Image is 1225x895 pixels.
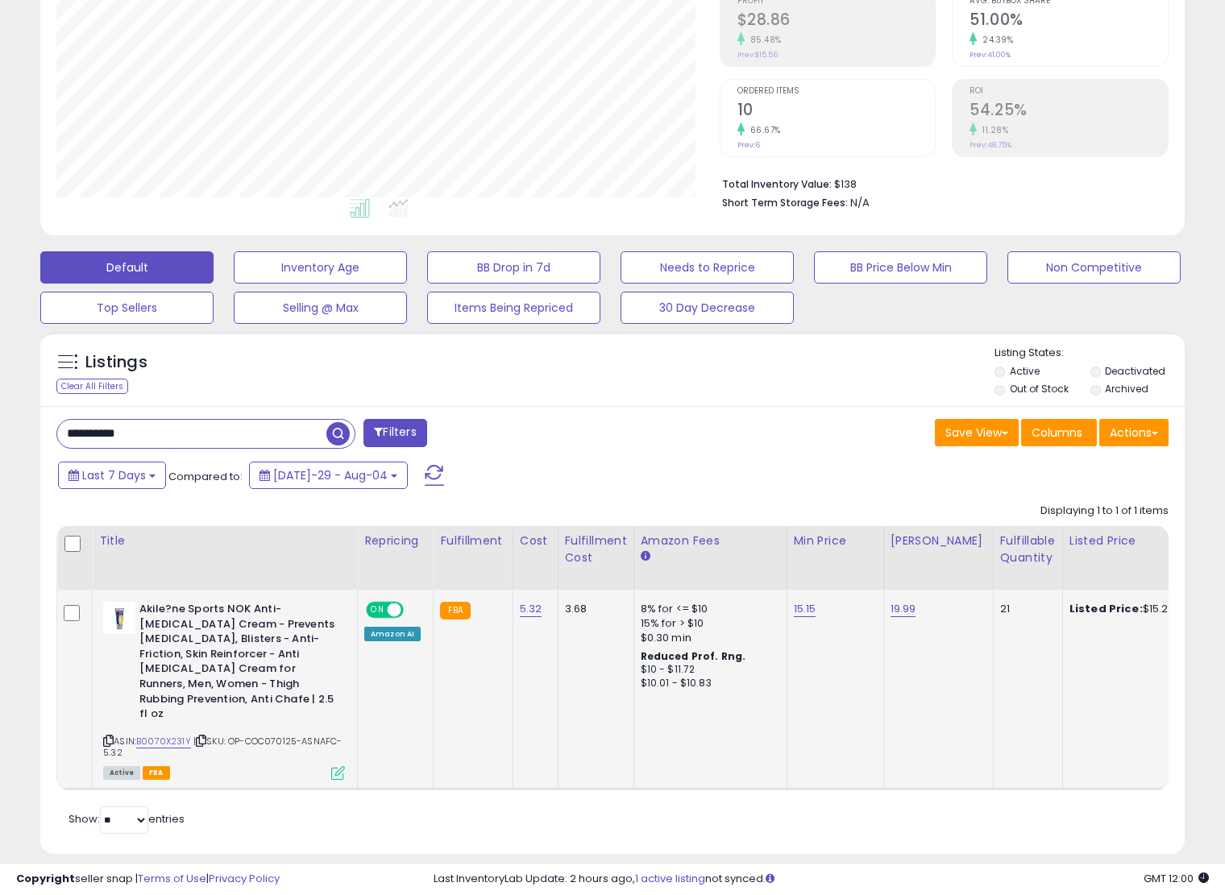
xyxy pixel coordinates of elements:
[427,251,600,284] button: BB Drop in 7d
[1040,503,1169,519] div: Displaying 1 to 1 of 1 items
[103,735,343,759] span: | SKU: OP-COC070125-ASNAFC-5.32
[621,251,794,284] button: Needs to Reprice
[794,532,877,549] div: Min Price
[995,346,1185,361] p: Listing States:
[58,462,166,489] button: Last 7 Days
[970,140,1011,150] small: Prev: 48.75%
[1032,425,1082,441] span: Columns
[970,10,1168,32] h2: 51.00%
[814,251,987,284] button: BB Price Below Min
[850,195,870,210] span: N/A
[401,603,427,617] span: OFF
[136,735,191,748] a: B0070X231Y
[273,467,388,483] span: [DATE]-29 - Aug-04
[209,871,280,886] a: Privacy Policy
[40,292,214,324] button: Top Sellers
[1069,532,1209,549] div: Listed Price
[1000,532,1056,566] div: Fulfillable Quantity
[641,663,774,677] div: $10 - $11.72
[1021,419,1097,446] button: Columns
[1007,251,1181,284] button: Non Competitive
[103,602,345,778] div: ASIN:
[69,811,185,827] span: Show: entries
[977,34,1013,46] small: 24.39%
[641,602,774,616] div: 8% for <= $10
[1099,419,1169,446] button: Actions
[249,462,408,489] button: [DATE]-29 - Aug-04
[737,101,936,122] h2: 10
[737,10,936,32] h2: $28.86
[234,251,407,284] button: Inventory Age
[85,351,147,374] h5: Listings
[1010,382,1069,396] label: Out of Stock
[440,602,470,619] small: FBA
[641,616,774,631] div: 15% for > $10
[641,532,780,549] div: Amazon Fees
[745,34,782,46] small: 85.48%
[139,602,335,726] b: Akile?ne Sports NOK Anti-[MEDICAL_DATA] Cream - Prevents [MEDICAL_DATA], Blisters - Anti-Friction...
[621,292,794,324] button: 30 Day Decrease
[737,87,936,96] span: Ordered Items
[427,292,600,324] button: Items Being Repriced
[565,602,621,616] div: 3.68
[794,601,816,617] a: 15.15
[82,467,146,483] span: Last 7 Days
[440,532,505,549] div: Fulfillment
[16,872,280,887] div: seller snap | |
[103,766,140,780] span: All listings currently available for purchase on Amazon
[891,532,986,549] div: [PERSON_NAME]
[722,177,832,191] b: Total Inventory Value:
[641,677,774,690] div: $10.01 - $10.83
[40,251,214,284] button: Default
[520,601,542,617] a: 5.32
[641,649,746,663] b: Reduced Prof. Rng.
[434,872,1209,887] div: Last InventoryLab Update: 2 hours ago, not synced.
[16,871,75,886] strong: Copyright
[1105,364,1165,378] label: Deactivated
[737,50,778,60] small: Prev: $15.56
[364,627,421,641] div: Amazon AI
[935,419,1019,446] button: Save View
[737,140,760,150] small: Prev: 6
[138,871,206,886] a: Terms of Use
[722,196,848,209] b: Short Term Storage Fees:
[364,532,426,549] div: Repricing
[977,124,1008,136] small: 11.28%
[143,766,170,780] span: FBA
[103,602,135,634] img: 31R97E1IMCL._SL40_.jpg
[1105,382,1148,396] label: Archived
[168,469,243,484] span: Compared to:
[56,379,128,394] div: Clear All Filters
[1144,871,1209,886] span: 2025-08-13 12:00 GMT
[970,50,1011,60] small: Prev: 41.00%
[363,419,426,447] button: Filters
[970,87,1168,96] span: ROI
[1069,601,1143,616] b: Listed Price:
[891,601,916,617] a: 19.99
[970,101,1168,122] h2: 54.25%
[1000,602,1050,616] div: 21
[641,631,774,645] div: $0.30 min
[635,871,705,886] a: 1 active listing
[722,173,1157,193] li: $138
[745,124,781,136] small: 66.67%
[367,603,388,617] span: ON
[99,532,351,549] div: Title
[641,549,650,564] small: Amazon Fees.
[234,292,407,324] button: Selling @ Max
[520,532,551,549] div: Cost
[1069,602,1203,616] div: $15.29
[1010,364,1040,378] label: Active
[565,532,627,566] div: Fulfillment Cost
